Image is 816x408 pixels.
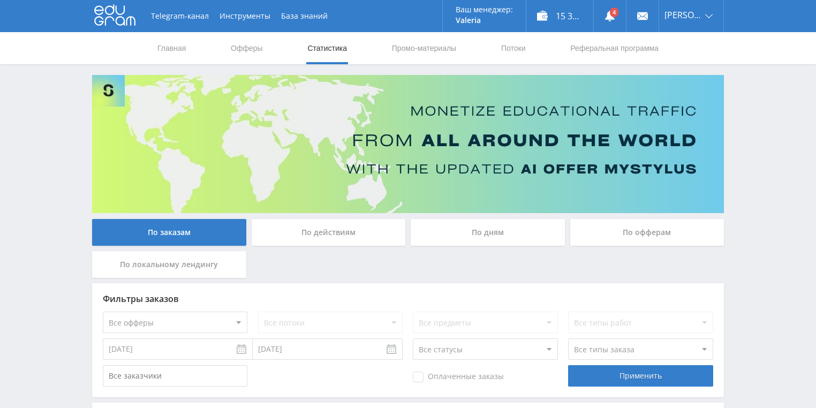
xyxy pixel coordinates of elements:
[92,251,246,278] div: По локальному лендингу
[103,365,247,387] input: Все заказчики
[92,75,724,213] img: Banner
[664,11,702,19] span: [PERSON_NAME]
[570,219,724,246] div: По офферам
[103,294,713,304] div: Фильтры заказов
[500,32,527,64] a: Потоки
[569,32,660,64] a: Реферальная программа
[230,32,264,64] a: Офферы
[411,219,565,246] div: По дням
[456,16,513,25] p: Valeria
[568,365,713,387] div: Применить
[391,32,457,64] a: Промо-материалы
[252,219,406,246] div: По действиям
[92,219,246,246] div: По заказам
[456,5,513,14] p: Ваш менеджер:
[306,32,348,64] a: Статистика
[156,32,187,64] a: Главная
[413,372,504,382] span: Оплаченные заказы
